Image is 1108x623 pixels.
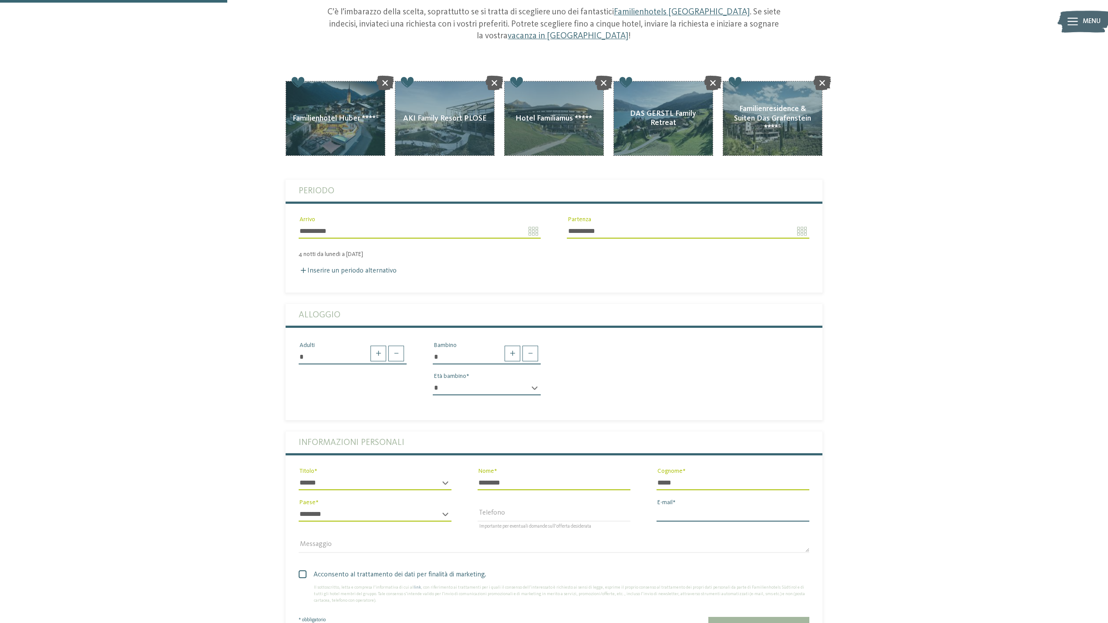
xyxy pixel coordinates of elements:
label: Informazioni personali [299,431,809,453]
span: Acconsento al trattamento dei dati per finalità di marketing. [305,569,809,580]
input: Acconsento al trattamento dei dati per finalità di marketing. [299,569,301,584]
a: vacanza in [GEOGRAPHIC_DATA] [508,32,628,40]
span: * obbligatorio [299,617,326,623]
p: C’è l’imbarazzo della scelta, soprattutto se si tratta di scegliere uno dei fantastici . Se siete... [327,7,782,43]
label: Periodo [299,180,809,202]
label: Inserire un periodo alternativo [299,267,397,274]
div: 4 notti da lunedì a [DATE] [286,251,822,258]
span: Importante per eventuali domande sull’offerta desiderata [479,525,591,529]
a: Familienhotels [GEOGRAPHIC_DATA] [614,8,750,17]
label: Alloggio [299,304,809,326]
a: link [414,585,421,589]
div: Il sottoscritto, letta e compresa l’informativa di cui al , con riferimento ai trattamenti per i ... [299,584,809,604]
